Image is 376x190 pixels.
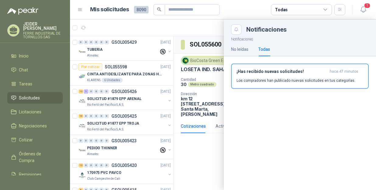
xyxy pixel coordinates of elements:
div: Todas [258,46,270,53]
h3: ¡Has recibido nuevas solicitudes! [237,69,327,74]
div: No leídas [231,46,248,53]
a: Órdenes de Compra [7,148,63,166]
a: Cotizar [7,134,63,146]
a: Chat [7,64,63,76]
span: Órdenes de Compra [19,150,57,164]
div: Todas [275,6,288,13]
span: Tareas [19,81,32,87]
span: search [157,7,161,12]
span: Solicitudes [19,95,40,101]
span: hace 47 minutos [330,69,358,74]
span: Negociaciones [19,123,47,129]
button: 1 [358,4,369,15]
a: Tareas [7,78,63,90]
div: Notificaciones [246,26,369,33]
img: Logo peakr [7,7,38,15]
span: 1 [364,3,371,9]
a: Solicitudes [7,92,63,104]
a: Licitaciones [7,106,63,118]
p: Los compradores han publicado nuevas solicitudes en tus categorías. [237,78,355,83]
span: 8090 [134,6,149,13]
a: Remisiones [7,169,63,180]
button: ¡Has recibido nuevas solicitudes!hace 47 minutos Los compradores han publicado nuevas solicitudes... [231,64,369,89]
span: Inicio [19,53,29,59]
span: Licitaciones [19,109,41,115]
span: Remisiones [19,171,41,178]
a: Negociaciones [7,120,63,132]
p: JEIDER [PERSON_NAME] [23,22,63,30]
span: Cotizar [19,136,33,143]
a: Inicio [7,50,63,62]
p: FERRE INDUSTRIAL DE TORNILLOS SAS [23,32,63,39]
button: Close [231,24,241,35]
p: Notificaciones [224,35,376,42]
h1: Mis solicitudes [90,5,129,14]
span: Chat [19,67,28,73]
